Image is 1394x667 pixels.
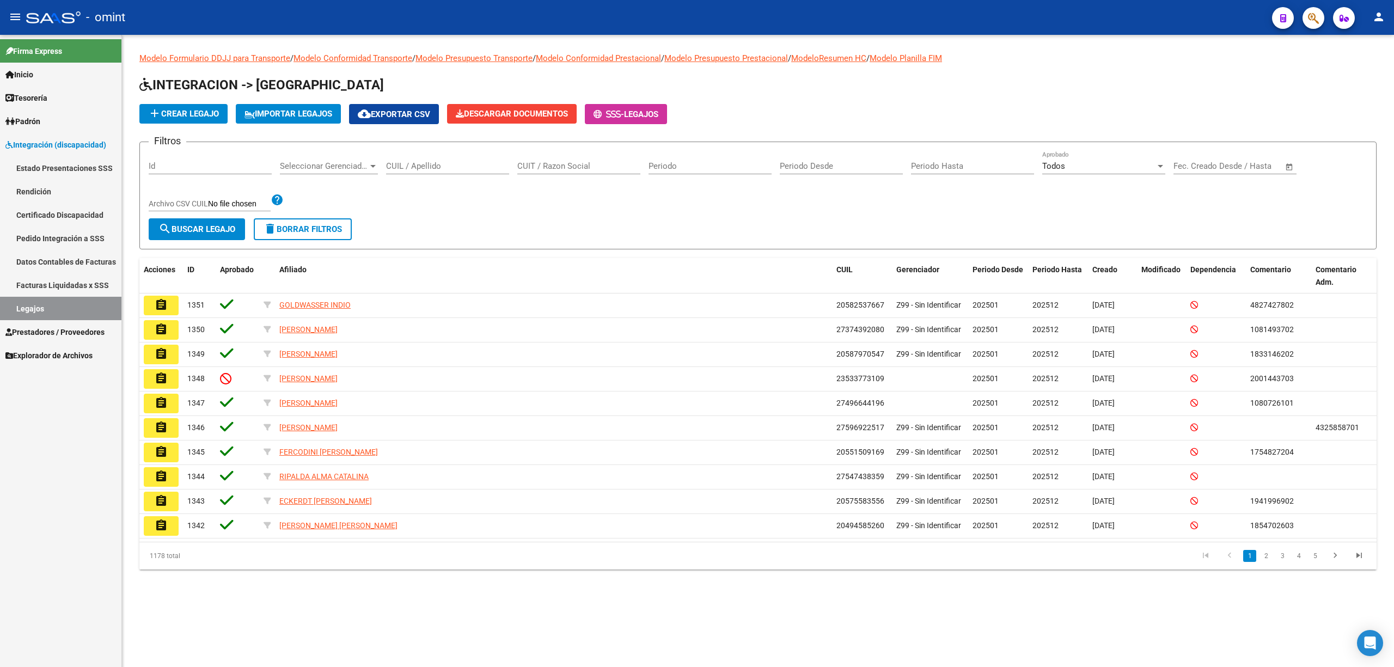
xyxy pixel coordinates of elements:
span: 1941996902 [1250,497,1294,505]
li: page 5 [1307,547,1323,565]
li: page 4 [1291,547,1307,565]
span: INTEGRACION -> [GEOGRAPHIC_DATA] [139,77,384,93]
span: 1080726101 [1250,399,1294,407]
span: 202501 [973,374,999,383]
button: IMPORTAR LEGAJOS [236,104,341,124]
a: 4 [1292,550,1305,562]
button: Open calendar [1283,161,1296,173]
span: Legajos [624,109,658,119]
span: Prestadores / Proveedores [5,326,105,338]
span: GOLDWASSER INDIO [279,301,351,309]
mat-icon: assignment [155,421,168,434]
a: Modelo Conformidad Prestacional [536,53,661,63]
a: Modelo Planilla FIM [870,53,942,63]
span: 202501 [973,301,999,309]
a: go to previous page [1219,550,1240,562]
mat-icon: search [158,222,172,235]
span: - omint [86,5,125,29]
span: Gerenciador [896,265,939,274]
span: 1345 [187,448,205,456]
span: 20575583556 [836,497,884,505]
datatable-header-cell: Gerenciador [892,258,968,294]
span: 1351 [187,301,205,309]
span: [PERSON_NAME] [279,325,338,334]
span: Descargar Documentos [456,109,568,119]
mat-icon: assignment [155,519,168,532]
span: 1346 [187,423,205,432]
span: [DATE] [1092,301,1115,309]
div: 1178 total [139,542,385,570]
span: Z99 - Sin Identificar [896,301,961,309]
a: go to last page [1349,550,1369,562]
datatable-header-cell: Modificado [1137,258,1186,294]
span: [PERSON_NAME] [PERSON_NAME] [279,521,398,530]
span: FERCODINI [PERSON_NAME] [279,448,378,456]
datatable-header-cell: Comentario [1246,258,1311,294]
span: Periodo Desde [973,265,1023,274]
span: 202512 [1032,448,1059,456]
li: page 2 [1258,547,1274,565]
span: 1349 [187,350,205,358]
span: Tesorería [5,92,47,104]
datatable-header-cell: ID [183,258,216,294]
span: 202501 [973,325,999,334]
mat-icon: help [271,193,284,206]
span: 202501 [973,521,999,530]
span: [DATE] [1092,399,1115,407]
span: 27547438359 [836,472,884,481]
a: 2 [1260,550,1273,562]
span: CUIL [836,265,853,274]
button: Borrar Filtros [254,218,352,240]
span: [DATE] [1092,325,1115,334]
span: Z99 - Sin Identificar [896,325,961,334]
span: Borrar Filtros [264,224,342,234]
span: Z99 - Sin Identificar [896,472,961,481]
span: Integración (discapacidad) [5,139,106,151]
span: [DATE] [1092,350,1115,358]
span: Seleccionar Gerenciador [280,161,368,171]
span: Modificado [1141,265,1181,274]
li: page 1 [1242,547,1258,565]
span: Archivo CSV CUIL [149,199,208,208]
mat-icon: delete [264,222,277,235]
span: 4325858701 [1316,423,1359,432]
span: [DATE] [1092,472,1115,481]
span: Firma Express [5,45,62,57]
span: 1343 [187,497,205,505]
span: 202512 [1032,423,1059,432]
span: 202512 [1032,497,1059,505]
span: [DATE] [1092,448,1115,456]
span: Comentario [1250,265,1291,274]
span: Z99 - Sin Identificar [896,423,961,432]
span: Z99 - Sin Identificar [896,448,961,456]
span: IMPORTAR LEGAJOS [244,109,332,119]
a: Modelo Presupuesto Prestacional [664,53,788,63]
button: Descargar Documentos [447,104,577,124]
span: Buscar Legajo [158,224,235,234]
a: Modelo Presupuesto Transporte [415,53,533,63]
span: Z99 - Sin Identificar [896,521,961,530]
span: 202512 [1032,374,1059,383]
button: Buscar Legajo [149,218,245,240]
span: 1342 [187,521,205,530]
span: [PERSON_NAME] [279,374,338,383]
a: 1 [1243,550,1256,562]
span: Comentario Adm. [1316,265,1356,286]
datatable-header-cell: CUIL [832,258,892,294]
a: 5 [1309,550,1322,562]
datatable-header-cell: Creado [1088,258,1137,294]
datatable-header-cell: Periodo Desde [968,258,1028,294]
span: 202501 [973,399,999,407]
div: Open Intercom Messenger [1357,630,1383,656]
span: 202512 [1032,521,1059,530]
span: Creado [1092,265,1117,274]
datatable-header-cell: Comentario Adm. [1311,258,1377,294]
mat-icon: menu [9,10,22,23]
input: Fecha fin [1227,161,1280,171]
span: [PERSON_NAME] [279,399,338,407]
mat-icon: assignment [155,445,168,458]
li: page 3 [1274,547,1291,565]
mat-icon: cloud_download [358,107,371,120]
a: go to next page [1325,550,1346,562]
span: Crear Legajo [148,109,219,119]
